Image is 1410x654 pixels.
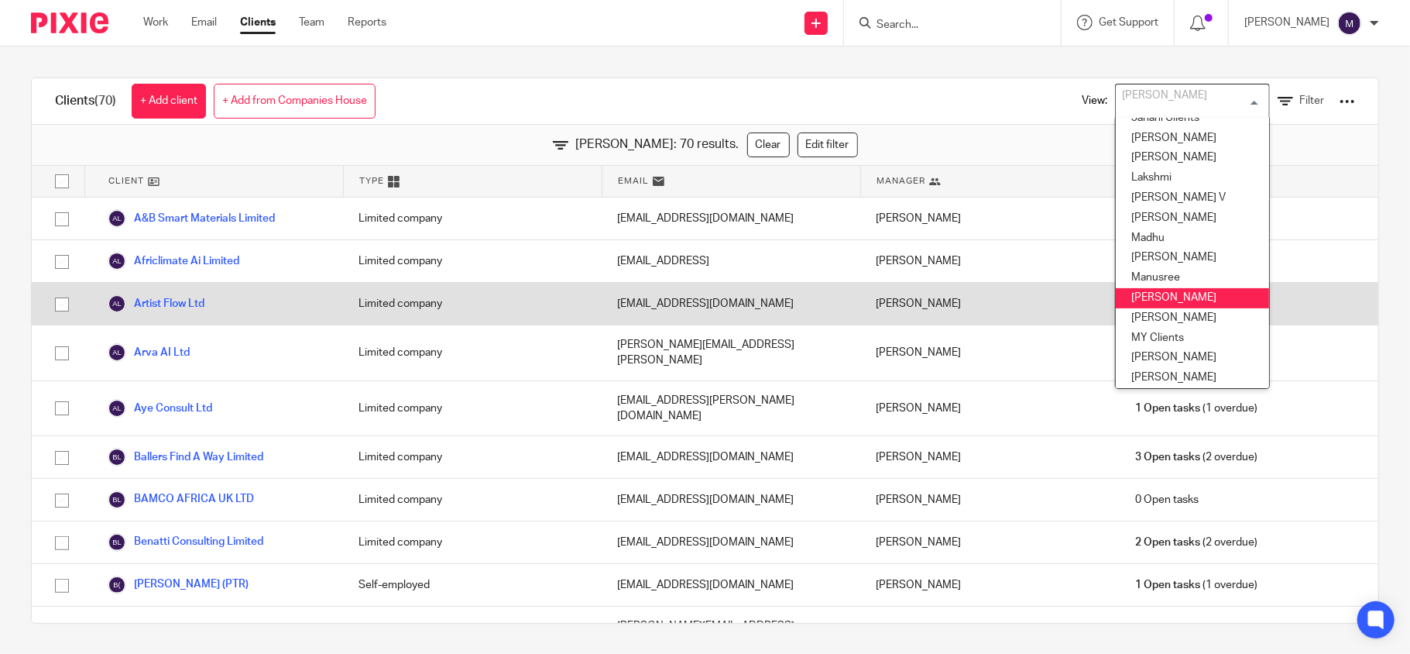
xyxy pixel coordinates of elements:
span: Type [359,174,384,188]
li: Manusree [1116,268,1269,288]
div: [EMAIL_ADDRESS][DOMAIN_NAME] [602,198,860,239]
div: [EMAIL_ADDRESS][DOMAIN_NAME] [602,436,860,478]
div: [PERSON_NAME] [861,564,1120,606]
li: MY Clients [1116,329,1269,349]
div: Limited company [343,521,602,563]
div: Limited company [343,198,602,239]
a: Clear [747,133,790,157]
img: svg%3E [108,252,126,270]
span: (2 overdue) [1135,449,1257,465]
a: Benatti Consulting Limited [108,533,263,552]
div: Limited company [343,436,602,478]
img: svg%3E [108,533,126,552]
div: [EMAIL_ADDRESS][DOMAIN_NAME] [602,521,860,563]
li: [PERSON_NAME] V [1116,188,1269,208]
a: A&B Smart Materials Limited [108,209,275,228]
div: [PERSON_NAME] [861,381,1120,436]
img: svg%3E [108,294,126,313]
span: Email [618,174,649,188]
span: Client [108,174,144,188]
li: [PERSON_NAME] [1116,308,1269,329]
li: [PERSON_NAME] [1116,148,1269,168]
a: + Add client [132,84,206,119]
li: [PERSON_NAME] [1116,368,1269,388]
span: (1 overdue) [1135,577,1257,593]
a: Work [143,15,168,30]
input: Search [875,19,1014,33]
div: [EMAIL_ADDRESS] [602,240,860,282]
li: [PERSON_NAME] [1116,248,1269,268]
li: Janani Clients [1116,108,1269,129]
div: [EMAIL_ADDRESS][DOMAIN_NAME] [602,479,860,521]
a: Arva AI Ltd [108,343,190,362]
input: Select all [47,167,77,196]
span: (2 overdue) [1135,535,1257,550]
span: (1 overdue) [1135,401,1257,416]
img: svg%3E [108,448,126,466]
img: svg%3E [108,576,126,594]
input: Search for option [1117,88,1261,115]
a: Aye Consult Ltd [108,399,212,418]
div: [PERSON_NAME] [861,283,1120,325]
span: 3 Open tasks [1135,449,1200,465]
h1: Clients [55,93,116,109]
img: svg%3E [1337,11,1362,36]
a: Africlimate Ai Limited [108,252,239,270]
img: svg%3E [108,399,126,418]
span: Filter [1299,95,1324,106]
a: Clients [240,15,276,30]
a: + Add from Companies House [214,84,376,119]
li: Madhu [1116,229,1269,249]
a: Ballers Find A Way Limited [108,448,263,466]
li: Lakshmi [1116,168,1269,188]
img: Pixie [31,12,108,33]
a: Team [299,15,324,30]
div: View: [1058,78,1355,124]
li: [PERSON_NAME] [1116,129,1269,149]
li: [PERSON_NAME] [1116,348,1269,368]
div: [PERSON_NAME] [861,479,1120,521]
a: [PERSON_NAME] (PTR) [108,576,249,594]
span: [PERSON_NAME]: 70 results. [576,136,739,153]
a: Edit filter [798,133,858,157]
img: svg%3E [108,490,126,509]
div: [PERSON_NAME] [861,436,1120,478]
span: 0 Open tasks [1135,492,1199,508]
a: Reports [348,15,386,30]
div: [PERSON_NAME] [861,240,1120,282]
span: Manager [877,174,925,188]
div: [EMAIL_ADDRESS][DOMAIN_NAME] [602,283,860,325]
a: Email [191,15,217,30]
a: BAMCO AFRICA UK LTD [108,490,254,509]
span: (70) [94,95,116,107]
img: svg%3E [108,209,126,228]
div: Search for option [1115,84,1270,119]
span: 2 Open tasks [1135,535,1200,550]
div: Limited company [343,479,602,521]
p: [PERSON_NAME] [1244,15,1329,30]
div: Limited company [343,381,602,436]
span: Get Support [1099,17,1158,28]
div: [PERSON_NAME] [861,198,1120,239]
div: [PERSON_NAME] [861,521,1120,563]
img: svg%3E [108,343,126,362]
div: Limited company [343,240,602,282]
a: Artist Flow Ltd [108,294,204,313]
div: Limited company [343,325,602,380]
div: [PERSON_NAME] [861,325,1120,380]
div: [EMAIL_ADDRESS][PERSON_NAME][DOMAIN_NAME] [602,381,860,436]
div: [PERSON_NAME][EMAIL_ADDRESS][PERSON_NAME] [602,325,860,380]
li: [PERSON_NAME] [1116,208,1269,229]
span: 1 Open tasks [1135,401,1200,416]
div: Limited company [343,283,602,325]
div: [EMAIL_ADDRESS][DOMAIN_NAME] [602,564,860,606]
div: Self-employed [343,564,602,606]
li: [PERSON_NAME] [1116,388,1269,408]
span: 1 Open tasks [1135,577,1200,593]
li: [PERSON_NAME] [1116,288,1269,308]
